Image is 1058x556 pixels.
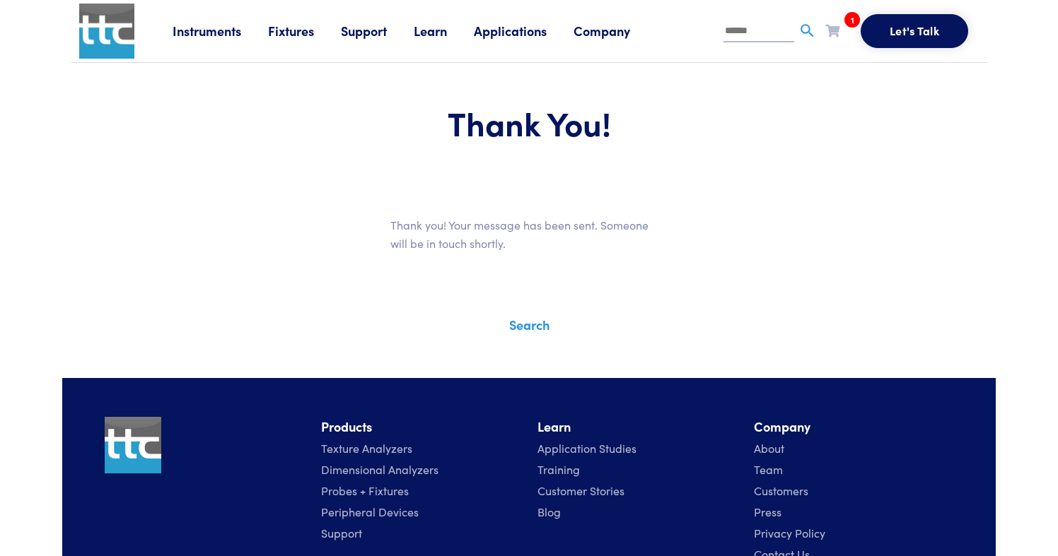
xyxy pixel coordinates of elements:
img: ttc_logo_1x1_v1.0.png [105,417,161,473]
a: Dimensional Analyzers [321,461,438,477]
a: Instruments [173,22,268,40]
a: 1 [825,21,839,39]
li: Learn [537,417,737,437]
a: Blog [537,504,561,519]
a: Training [537,461,580,477]
h1: Thank You! [105,102,953,143]
a: Team [754,461,783,477]
a: Customers [754,483,808,498]
a: Learn [414,22,474,40]
img: ttc_logo_1x1_v1.0.png [79,4,134,59]
a: Company [574,22,657,40]
a: Privacy Policy [754,525,825,540]
a: Fixtures [268,22,341,40]
a: Press [754,504,781,519]
a: Search [509,316,550,333]
li: Products [321,417,521,437]
button: Let's Talk [861,14,968,48]
a: Support [341,22,414,40]
li: Company [754,417,953,437]
a: Application Studies [537,440,636,456]
a: Probes + Fixtures [321,483,409,498]
a: Applications [474,22,574,40]
a: Customer Stories [537,483,624,498]
a: Peripheral Devices [321,504,419,519]
p: Thank you! Your message has been sent. Someone will be in touch shortly. [390,216,668,252]
a: About [754,440,784,456]
a: Texture Analyzers [321,440,412,456]
a: Support [321,525,362,540]
span: 1 [844,12,860,28]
